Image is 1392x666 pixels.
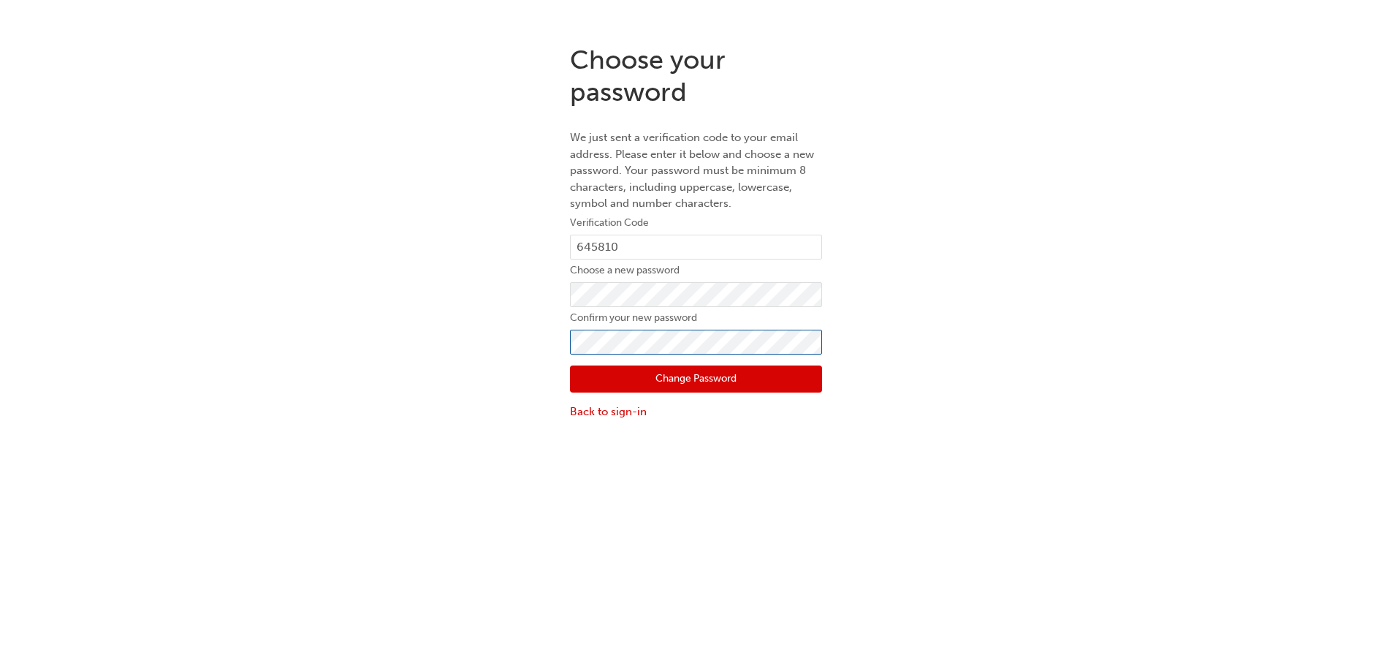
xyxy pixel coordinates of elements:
[570,44,822,107] h1: Choose your password
[570,262,822,279] label: Choose a new password
[570,129,822,212] p: We just sent a verification code to your email address. Please enter it below and choose a new pa...
[570,404,822,420] a: Back to sign-in
[570,309,822,327] label: Confirm your new password
[570,214,822,232] label: Verification Code
[570,235,822,260] input: e.g. 123456
[570,366,822,393] button: Change Password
